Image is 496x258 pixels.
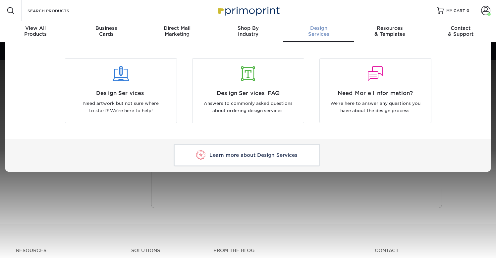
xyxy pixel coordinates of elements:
[142,25,213,31] span: Direct Mail
[354,21,425,42] a: Resources& Templates
[354,25,425,37] div: & Templates
[283,25,354,37] div: Services
[213,25,284,37] div: Industry
[70,89,172,97] span: Design Services
[70,100,172,115] p: Need artwork but not sure where to start? We're here to help!
[209,152,298,158] span: Learn more about Design Services
[283,21,354,42] a: DesignServices
[142,21,213,42] a: Direct MailMarketing
[354,25,425,31] span: Resources
[142,25,213,37] div: Marketing
[71,25,142,37] div: Cards
[317,58,434,123] a: Need More Information? We're here to answer any questions you have about the design process.
[174,144,320,166] a: Learn more about Design Services
[425,25,496,31] span: Contact
[71,21,142,42] a: BusinessCards
[325,100,426,115] p: We're here to answer any questions you have about the design process.
[213,25,284,31] span: Shop By
[190,58,307,123] a: Design Services FAQ Answers to commonly asked questions about ordering design services.
[71,25,142,31] span: Business
[425,25,496,37] div: & Support
[325,89,426,97] span: Need More Information?
[27,7,91,15] input: SEARCH PRODUCTS.....
[197,89,299,97] span: Design Services FAQ
[446,8,465,14] span: MY CART
[467,8,469,13] span: 0
[213,21,284,42] a: Shop ByIndustry
[425,21,496,42] a: Contact& Support
[62,58,180,123] a: Design Services Need artwork but not sure where to start? We're here to help!
[283,25,354,31] span: Design
[215,3,281,18] img: Primoprint
[197,100,299,115] p: Answers to commonly asked questions about ordering design services.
